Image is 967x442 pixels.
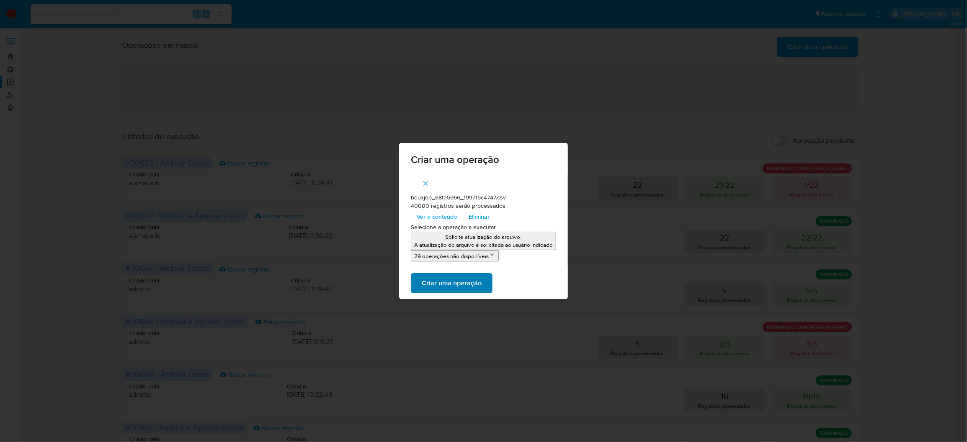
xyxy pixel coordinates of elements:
p: Selecione a operação a executar [411,223,556,232]
p: Solicite atualização do arquivo. [414,233,553,241]
p: 40000 registros serão processados [411,202,556,210]
span: Criar uma operação [411,155,556,165]
button: Solicite atualização do arquivo.A atualização do arquivo é solicitada ao usuário indicado [411,232,556,250]
span: Eliminar [469,211,490,222]
p: A atualização do arquivo é solicitada ao usuário indicado [414,241,553,249]
p: bquxjob_68fe5966_199715c4747.csv [411,194,556,202]
span: Ver o conteúdo [417,211,457,222]
button: Criar uma operação [411,273,493,293]
button: Ver o conteúdo [411,210,463,223]
button: Eliminar [463,210,495,223]
button: 29 operações não disponíveis [411,250,499,261]
span: Criar uma operação [422,274,482,292]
